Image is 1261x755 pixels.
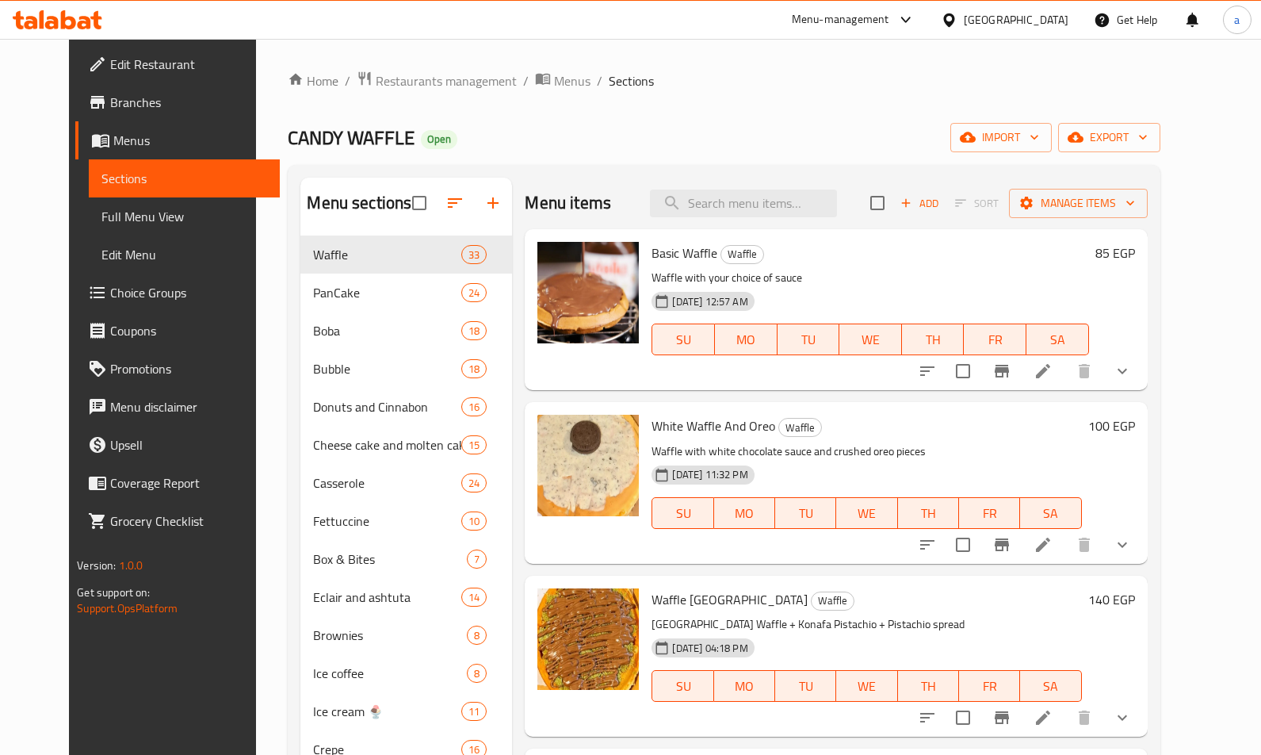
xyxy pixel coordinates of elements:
[461,588,487,607] div: items
[462,590,486,605] span: 14
[1033,328,1083,351] span: SA
[101,169,267,188] span: Sections
[461,512,487,531] div: items
[1113,362,1132,381] svg: Show Choices
[313,359,461,378] span: Bubble
[300,616,512,654] div: Brownies8
[89,197,280,236] a: Full Menu View
[110,55,267,74] span: Edit Restaurant
[110,473,267,492] span: Coverage Report
[313,626,467,645] span: Brownies
[436,184,474,222] span: Sort sections
[462,247,486,263] span: 33
[652,324,715,355] button: SU
[1022,194,1135,213] span: Manage items
[75,121,280,159] a: Menus
[1058,123,1160,152] button: export
[313,245,461,264] div: Waffle
[461,435,487,454] div: items
[1020,670,1081,702] button: SA
[421,132,457,146] span: Open
[462,514,486,529] span: 10
[110,397,267,416] span: Menu disclaimer
[525,191,611,215] h2: Menu items
[1009,189,1148,218] button: Manage items
[313,664,467,683] div: Ice coffee
[659,675,707,698] span: SU
[461,397,487,416] div: items
[89,236,280,274] a: Edit Menu
[721,328,771,351] span: MO
[537,415,639,516] img: White Waffle And Oreo
[313,435,461,454] span: Cheese cake and molten cake
[345,71,350,90] li: /
[965,502,1014,525] span: FR
[779,419,821,437] span: Waffle
[778,324,840,355] button: TU
[75,312,280,350] a: Coupons
[959,497,1020,529] button: FR
[836,670,897,702] button: WE
[904,502,953,525] span: TH
[652,588,808,611] span: Waffle [GEOGRAPHIC_DATA]
[1095,242,1135,264] h6: 85 EGP
[75,45,280,83] a: Edit Restaurant
[965,675,1014,698] span: FR
[666,294,754,309] span: [DATE] 12:57 AM
[964,11,1068,29] div: [GEOGRAPHIC_DATA]
[313,512,461,531] div: Fettuccine
[467,626,487,645] div: items
[1026,324,1089,355] button: SA
[775,497,836,529] button: TU
[836,497,897,529] button: WE
[894,191,945,216] span: Add item
[659,502,707,525] span: SU
[77,555,116,576] span: Version:
[1034,362,1053,381] a: Edit menu item
[110,283,267,302] span: Choice Groups
[898,497,959,529] button: TH
[1065,699,1103,737] button: delete
[403,186,436,220] span: Select all sections
[983,526,1021,564] button: Branch-specific-item
[467,550,487,569] div: items
[75,83,280,121] a: Branches
[110,321,267,340] span: Coupons
[908,699,946,737] button: sort-choices
[843,675,891,698] span: WE
[652,670,713,702] button: SU
[714,497,775,529] button: MO
[1020,497,1081,529] button: SA
[950,123,1052,152] button: import
[313,473,461,492] span: Casserole
[300,578,512,616] div: Eclair and ashtuta14
[720,245,764,264] div: Waffle
[313,550,467,569] span: Box & Bites
[313,321,461,340] span: Boba
[462,704,486,719] span: 11
[1113,708,1132,727] svg: Show Choices
[75,388,280,426] a: Menu disclaimer
[307,191,411,215] h2: Menu sections
[775,670,836,702] button: TU
[288,71,1160,91] nav: breadcrumb
[781,502,830,525] span: TU
[461,283,487,302] div: items
[313,397,461,416] span: Donuts and Cinnabon
[300,388,512,426] div: Donuts and Cinnabon16
[652,442,1081,462] p: Waffle with white chocolate sauce and crushed oreo pieces
[983,699,1021,737] button: Branch-specific-item
[908,328,958,351] span: TH
[462,286,486,301] span: 24
[110,93,267,112] span: Branches
[461,359,487,378] div: items
[300,540,512,578] div: Box & Bites7
[462,362,486,377] span: 18
[946,528,980,561] span: Select to update
[904,675,953,698] span: TH
[963,128,1039,148] span: import
[300,502,512,540] div: Fettuccine10
[811,592,854,611] div: Waffle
